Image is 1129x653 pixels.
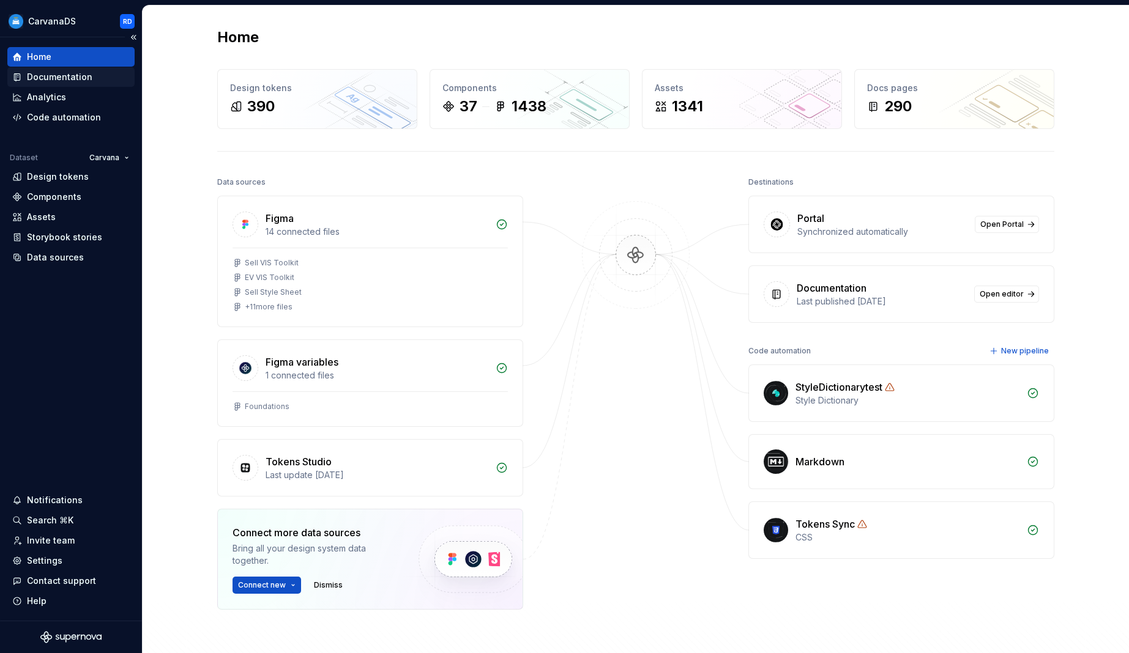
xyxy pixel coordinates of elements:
div: Dataset [10,153,38,163]
span: New pipeline [1001,346,1049,356]
div: Data sources [27,251,84,264]
a: Design tokens [7,167,135,186]
button: CarvanaDSRD [2,8,140,34]
button: Search ⌘K [7,511,135,530]
div: Contact support [27,575,96,587]
a: Tokens StudioLast update [DATE] [217,439,523,496]
div: 1 connected files [266,369,488,382]
div: 37 [460,97,477,116]
a: Open editor [974,286,1039,303]
div: Style Dictionary [796,394,1019,407]
div: Help [27,595,47,607]
button: Connect new [233,577,301,594]
button: Help [7,591,135,611]
div: Storybook stories [27,231,102,243]
div: Connect more data sources [233,525,398,540]
div: Sell Style Sheet [245,287,302,297]
a: Figma14 connected filesSell VIS ToolkitEV VIS ToolkitSell Style Sheet+11more files [217,196,523,327]
button: New pipeline [986,342,1054,360]
span: Open editor [980,289,1024,299]
div: Figma [266,211,294,226]
a: Documentation [7,67,135,87]
a: Docs pages290 [854,69,1054,129]
div: Tokens Studio [266,454,332,469]
div: 14 connected files [266,226,488,238]
div: + 11 more files [245,302,292,312]
div: Design tokens [230,82,404,94]
h2: Home [217,28,259,47]
span: Dismiss [314,580,343,590]
a: Components371438 [430,69,630,129]
button: Collapse sidebar [125,29,142,46]
a: Components [7,187,135,207]
div: Code automation [748,342,811,360]
div: CSS [796,531,1019,544]
div: CarvanaDS [28,15,76,28]
div: StyleDictionarytest [796,380,882,394]
a: Analytics [7,87,135,107]
div: Figma variables [266,355,338,369]
div: Sell VIS Toolkit [245,258,299,268]
button: Notifications [7,490,135,510]
div: Markdown [796,454,844,469]
div: Notifications [27,494,83,506]
button: Contact support [7,571,135,591]
div: 1438 [512,97,546,116]
div: Home [27,51,51,63]
div: Portal [797,211,824,226]
a: Figma variables1 connected filesFoundations [217,339,523,427]
span: Carvana [89,153,119,163]
div: Settings [27,555,62,567]
div: Invite team [27,534,75,547]
a: Open Portal [975,216,1039,233]
a: Design tokens390 [217,69,417,129]
div: Components [442,82,617,94]
div: Analytics [27,91,66,103]
button: Carvana [84,149,135,166]
div: Documentation [797,281,866,295]
div: Code automation [27,111,101,124]
span: Connect new [238,580,286,590]
div: Foundations [245,402,289,411]
div: EV VIS Toolkit [245,273,294,282]
div: Tokens Sync [796,517,855,531]
span: Open Portal [980,220,1024,229]
div: Assets [655,82,829,94]
div: Documentation [27,71,92,83]
div: Last update [DATE] [266,469,488,481]
svg: Supernova Logo [40,631,102,643]
div: Data sources [217,174,266,191]
a: Code automation [7,108,135,127]
div: Destinations [748,174,794,191]
div: Search ⌘K [27,514,73,526]
div: Synchronized automatically [797,226,967,238]
div: RD [123,17,132,26]
div: Docs pages [867,82,1041,94]
a: Data sources [7,248,135,267]
div: 390 [247,97,275,116]
div: Bring all your design system data together. [233,542,398,567]
div: 290 [884,97,912,116]
a: Settings [7,551,135,570]
a: Assets [7,207,135,227]
img: 385de8ec-3253-4064-8478-e9f485bb8188.png [9,14,23,29]
div: Components [27,191,81,203]
a: Storybook stories [7,227,135,247]
button: Dismiss [308,577,348,594]
div: Design tokens [27,171,89,183]
a: Home [7,47,135,67]
div: Last published [DATE] [797,295,967,308]
a: Assets1341 [642,69,842,129]
a: Invite team [7,531,135,550]
div: 1341 [672,97,703,116]
div: Assets [27,211,56,223]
